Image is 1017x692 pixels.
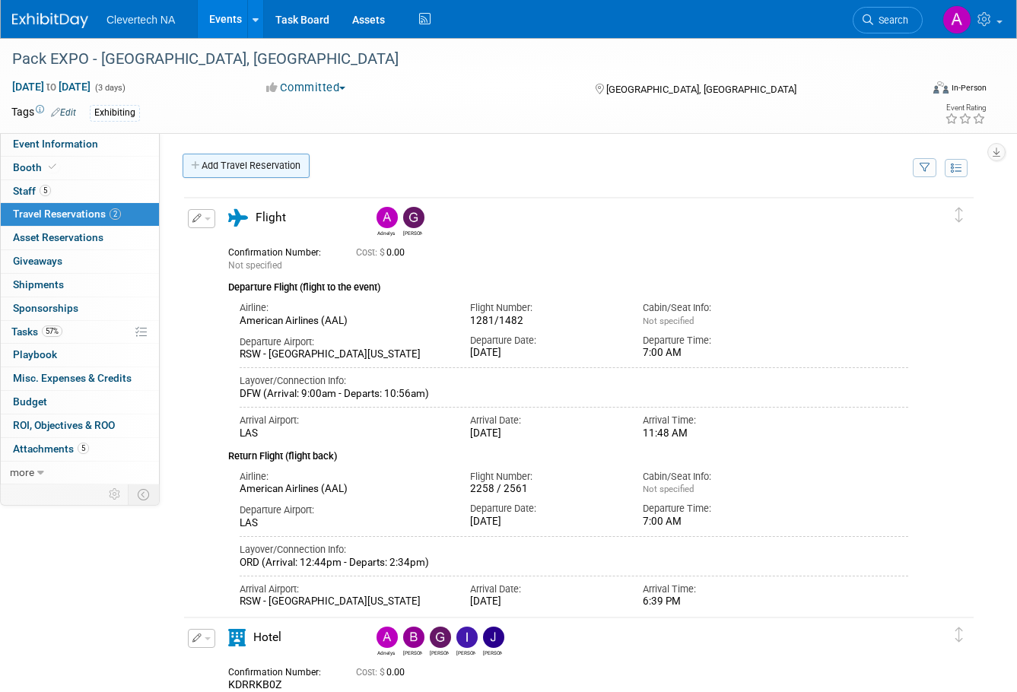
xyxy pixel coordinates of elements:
[470,516,620,529] div: [DATE]
[110,208,121,220] span: 2
[1,438,159,461] a: Attachments5
[403,627,424,648] img: Beth Zarnick-Duffy
[228,272,908,295] div: Departure Flight (flight to the event)
[240,388,908,401] div: DFW (Arrival: 9:00am - Departs: 10:56am)
[13,302,78,314] span: Sponsorships
[951,82,987,94] div: In-Person
[643,582,793,596] div: Arrival Time:
[13,278,64,290] span: Shipments
[13,185,51,197] span: Staff
[377,648,396,656] div: Adnelys Hernandez
[606,84,796,95] span: [GEOGRAPHIC_DATA], [GEOGRAPHIC_DATA]
[470,470,620,484] div: Flight Number:
[12,13,88,28] img: ExhibitDay
[399,207,426,236] div: Giorgio Zanardi
[256,211,286,224] span: Flight
[10,466,34,478] span: more
[240,470,447,484] div: Airline:
[13,372,132,384] span: Misc. Expenses & Credits
[470,582,620,596] div: Arrival Date:
[403,228,422,236] div: Giorgio Zanardi
[470,427,620,440] div: [DATE]
[240,427,447,440] div: LAS
[1,274,159,297] a: Shipments
[470,315,620,328] div: 1281/1482
[470,301,620,315] div: Flight Number:
[643,595,793,608] div: 6:39 PM
[228,243,333,259] div: Confirmation Number:
[183,154,310,178] a: Add Travel Reservation
[483,648,502,656] div: Jean St-Martin
[1,462,159,484] a: more
[945,104,986,112] div: Event Rating
[942,5,971,34] img: Adnelys Hernandez
[643,484,694,494] span: Not specified
[228,629,246,646] i: Hotel
[106,14,175,26] span: Clevertech NA
[1,414,159,437] a: ROI, Objectives & ROO
[483,627,504,648] img: Jean St-Martin
[399,627,426,656] div: Beth Zarnick-Duffy
[643,347,793,360] div: 7:00 AM
[377,627,398,648] img: Adnelys Hernandez
[1,250,159,273] a: Giveaways
[430,627,451,648] img: Giorgio Zanardi
[426,627,453,656] div: Giorgio Zanardi
[955,208,963,223] i: Click and drag to move item
[240,557,908,570] div: ORD (Arrival: 12:44pm - Departs: 2:34pm)
[13,161,59,173] span: Booth
[7,46,904,73] div: Pack EXPO - [GEOGRAPHIC_DATA], [GEOGRAPHIC_DATA]
[90,105,140,121] div: Exhibiting
[643,470,793,484] div: Cabin/Seat Info:
[920,163,930,173] i: Filter by Traveler
[456,648,475,656] div: Ildiko Nyeste
[1,157,159,179] a: Booth
[933,81,949,94] img: Format-Inperson.png
[13,231,103,243] span: Asset Reservations
[873,14,908,26] span: Search
[643,301,793,315] div: Cabin/Seat Info:
[240,315,447,328] div: American Airlines (AAL)
[240,543,908,557] div: Layover/Connection Info:
[853,7,923,33] a: Search
[42,325,62,337] span: 57%
[240,301,447,315] div: Airline:
[1,344,159,367] a: Playbook
[643,502,793,516] div: Departure Time:
[240,414,447,427] div: Arrival Airport:
[470,502,620,516] div: Departure Date:
[228,662,333,678] div: Confirmation Number:
[643,516,793,529] div: 7:00 AM
[373,207,399,236] div: Adnelys Hernandez
[356,247,411,258] span: 0.00
[356,667,386,678] span: Cost: $
[13,395,47,408] span: Budget
[643,427,793,440] div: 11:48 AM
[129,484,160,504] td: Toggle Event Tabs
[49,163,56,171] i: Booth reservation complete
[356,247,386,258] span: Cost: $
[51,107,76,118] a: Edit
[356,667,411,678] span: 0.00
[13,138,98,150] span: Event Information
[453,627,479,656] div: Ildiko Nyeste
[240,483,447,496] div: American Airlines (AAL)
[1,133,159,156] a: Event Information
[1,297,159,320] a: Sponsorships
[377,228,396,236] div: Adnelys Hernandez
[228,209,248,227] i: Flight
[479,627,506,656] div: Jean St-Martin
[240,335,447,349] div: Departure Airport:
[13,443,89,455] span: Attachments
[430,648,449,656] div: Giorgio Zanardi
[13,255,62,267] span: Giveaways
[1,391,159,414] a: Budget
[240,595,447,608] div: RSW - [GEOGRAPHIC_DATA][US_STATE]
[228,260,282,271] span: Not specified
[470,414,620,427] div: Arrival Date:
[13,419,115,431] span: ROI, Objectives & ROO
[1,321,159,344] a: Tasks57%
[403,648,422,656] div: Beth Zarnick-Duffy
[13,348,57,360] span: Playbook
[1,227,159,249] a: Asset Reservations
